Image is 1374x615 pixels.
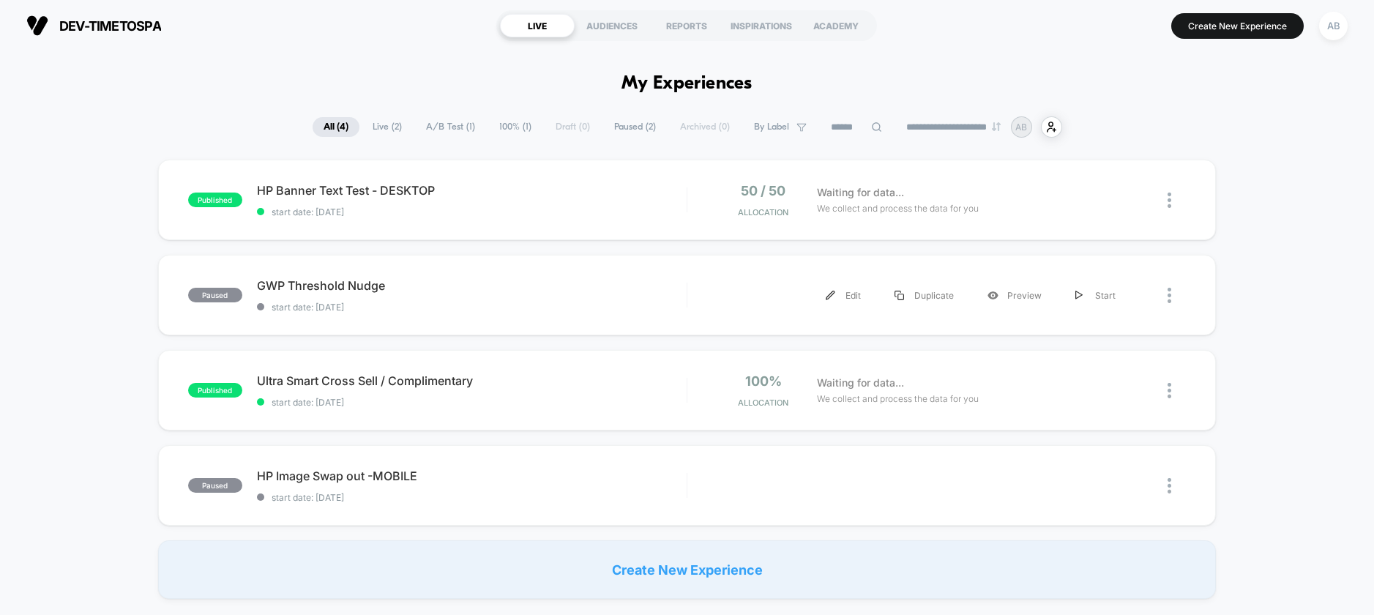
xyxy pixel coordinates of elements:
div: Create New Experience [158,540,1216,599]
span: Waiting for data... [817,184,904,201]
span: start date: [DATE] [257,206,687,217]
div: REPORTS [649,14,724,37]
span: start date: [DATE] [257,492,687,503]
span: Paused ( 2 ) [603,117,667,137]
span: paused [188,478,242,493]
img: menu [895,291,904,300]
span: paused [188,288,242,302]
span: start date: [DATE] [257,302,687,313]
span: Live ( 2 ) [362,117,413,137]
div: Duplicate [878,279,971,312]
img: menu [1075,291,1083,300]
img: Visually logo [26,15,48,37]
img: menu [826,291,835,300]
span: GWP Threshold Nudge [257,278,687,293]
span: All ( 4 ) [313,117,359,137]
p: AB [1015,122,1027,133]
span: Ultra Smart Cross Sell / Complimentary [257,373,687,388]
div: LIVE [500,14,575,37]
div: Preview [971,279,1058,312]
img: close [1168,193,1171,208]
button: dev-timetospa [22,14,165,37]
img: end [992,122,1001,131]
span: A/B Test ( 1 ) [415,117,486,137]
span: 50 / 50 [741,183,785,198]
h1: My Experiences [621,73,753,94]
span: HP Banner Text Test - DESKTOP [257,183,687,198]
span: start date: [DATE] [257,397,687,408]
button: Create New Experience [1171,13,1304,39]
span: dev-timetospa [59,18,161,34]
span: published [188,383,242,398]
div: INSPIRATIONS [724,14,799,37]
div: ACADEMY [799,14,873,37]
span: By Label [754,122,789,133]
span: Waiting for data... [817,375,904,391]
span: We collect and process the data for you [817,392,979,406]
span: 100% ( 1 ) [488,117,542,137]
span: HP Image Swap out -MOBILE [257,469,687,483]
span: Allocation [738,207,788,217]
span: published [188,193,242,207]
img: close [1168,383,1171,398]
div: AUDIENCES [575,14,649,37]
div: Edit [809,279,878,312]
div: Start [1058,279,1132,312]
span: Allocation [738,398,788,408]
span: 100% [745,373,782,389]
img: close [1168,478,1171,493]
img: close [1168,288,1171,303]
button: AB [1315,11,1352,41]
div: AB [1319,12,1348,40]
span: We collect and process the data for you [817,201,979,215]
